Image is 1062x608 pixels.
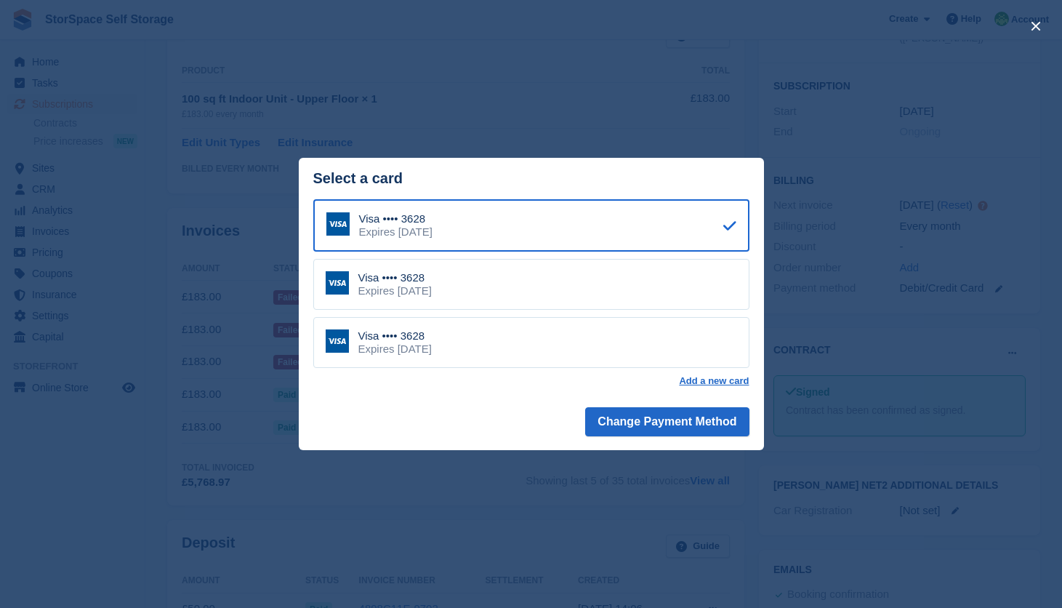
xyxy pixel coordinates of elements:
div: Visa •••• 3628 [358,329,432,343]
div: Visa •••• 3628 [358,271,432,284]
div: Select a card [313,170,749,187]
div: Visa •••• 3628 [359,212,433,225]
div: Expires [DATE] [358,284,432,297]
img: Visa Logo [326,329,349,353]
div: Expires [DATE] [359,225,433,239]
button: Change Payment Method [585,407,749,436]
img: Visa Logo [326,212,350,236]
a: Add a new card [679,375,749,387]
div: Expires [DATE] [358,343,432,356]
button: close [1024,15,1047,38]
img: Visa Logo [326,271,349,295]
